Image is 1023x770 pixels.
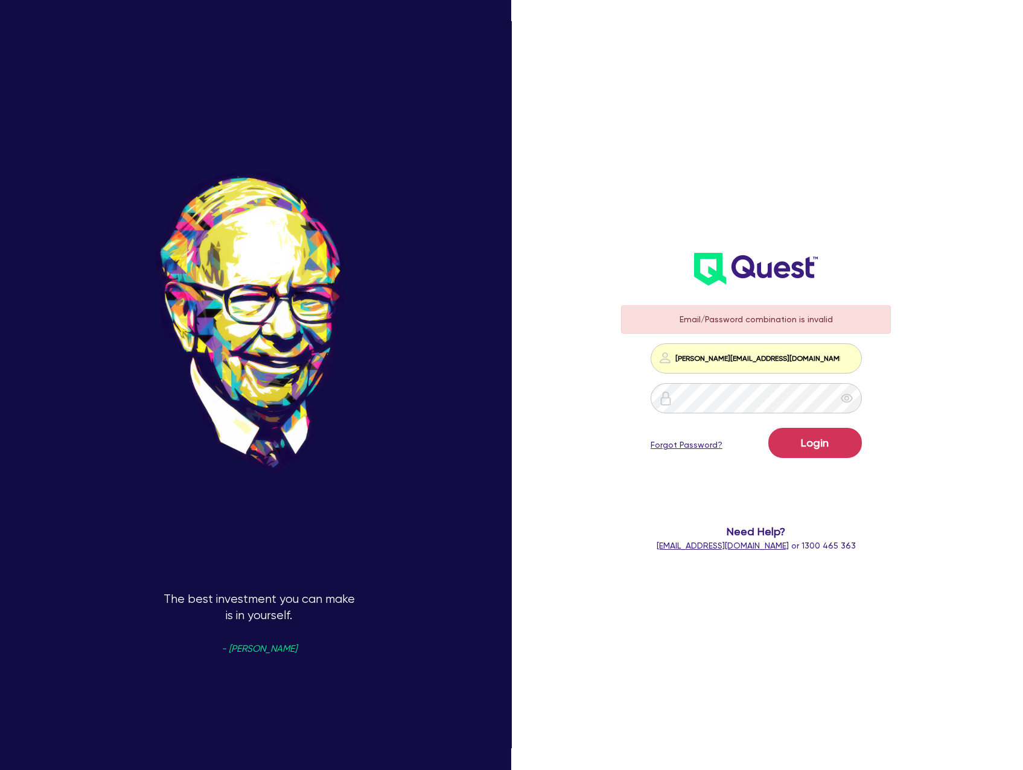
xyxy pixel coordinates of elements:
[651,439,722,451] a: Forgot Password?
[694,253,818,285] img: wH2k97JdezQIQAAAABJRU5ErkJggg==
[658,391,673,406] img: icon-password
[658,351,672,365] img: icon-password
[657,541,856,550] span: or 1300 465 363
[221,644,297,654] span: - [PERSON_NAME]
[621,523,891,539] span: Need Help?
[651,343,862,374] input: Email address
[768,428,862,458] button: Login
[680,314,833,324] span: Email/Password combination is invalid
[657,541,789,550] a: [EMAIL_ADDRESS][DOMAIN_NAME]
[841,392,853,404] span: eye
